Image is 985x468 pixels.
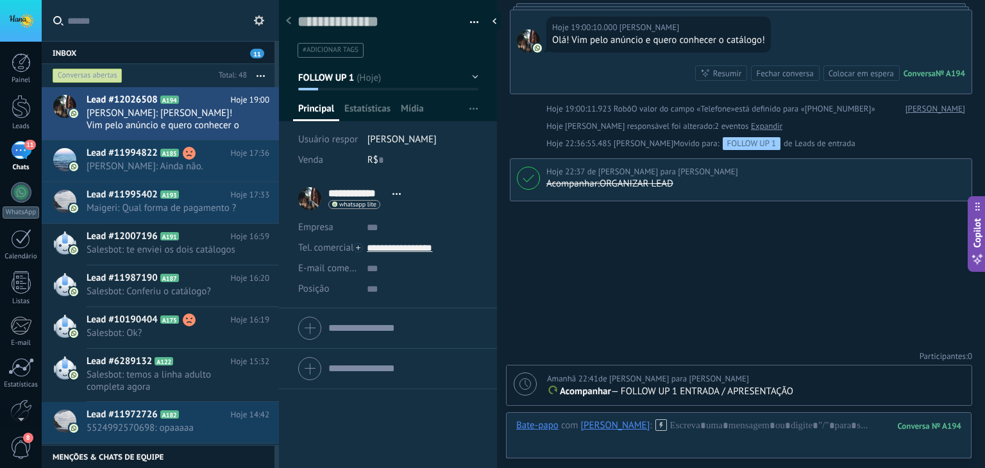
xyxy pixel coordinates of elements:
div: de Leads de entrada [673,137,855,150]
span: está definido para «[PHONE_NUMBER]» [735,103,875,115]
span: Lead #11987190 [87,272,158,285]
span: #adicionar tags [303,46,358,54]
span: Estatísticas [344,103,391,121]
img: com.amocrm.amocrmwa.svg [69,109,78,118]
div: de [PERSON_NAME] para [PERSON_NAME] [546,165,738,178]
div: de [PERSON_NAME] para [PERSON_NAME] [547,372,749,385]
div: Hoje 22:37 [546,165,587,178]
a: Lead #11995402 A193 Hoje 17:33 Maigeri: Qual forma de pagamento ? [42,182,279,223]
div: Estatísticas [3,381,40,389]
img: com.amocrm.amocrmwa.svg [69,329,78,338]
span: Lead #11972726 [87,408,158,421]
span: Mira Almeida [619,21,679,34]
div: 194 [898,421,961,431]
span: [PERSON_NAME]: Ainda não. [87,160,245,172]
span: : [650,419,652,432]
span: Movido para: [673,137,719,150]
span: Lead #10190404 [87,313,158,326]
div: Total: 48 [214,69,247,82]
img: com.amocrm.amocrmwa.svg [69,371,78,380]
span: 5524992570698: opaaaaa [87,422,245,434]
span: A191 [160,232,179,240]
span: Hoje 14:42 [231,408,269,421]
div: № A194 [936,68,965,79]
span: Lead #6289132 [87,355,152,368]
div: Hoje [546,120,565,133]
span: Usuário responsável [298,133,381,146]
span: A193 [160,190,179,199]
div: Chats [3,163,40,172]
a: Lead #12007196 A191 Hoje 16:59 Salesbot: te enviei os dois catálogos [42,224,279,265]
span: E-mail comercial [298,262,367,274]
div: Hoje 22:36:55.485 [546,137,614,150]
span: Tel. comercial [298,242,353,254]
div: Mira Almeida [581,419,650,431]
span: A182 [160,410,179,419]
div: Conversa [904,68,936,79]
span: [PERSON_NAME] [367,133,437,146]
div: Usuário responsável [298,130,358,150]
span: Lead #11994822 [87,147,158,160]
div: [PERSON_NAME] responsável foi alterado: [546,120,782,133]
a: Lead #11972726 A182 Hoje 14:42 5524992570698: opaaaaa [42,402,279,443]
div: Resumir [713,67,742,79]
div: Venda [298,150,358,171]
img: com.amocrm.amocrmwa.svg [69,204,78,213]
div: Menções & Chats de equipe [42,445,274,468]
p: — FOLLOW UP 1 ENTRADA / APRESENTAÇÃO [547,385,964,398]
div: ocultar [488,12,501,31]
span: Salesbot: Ok? [87,327,245,339]
img: com.amocrm.amocrmwa.svg [69,287,78,296]
div: Acompanhar: [546,178,600,190]
span: A187 [160,274,179,282]
span: Principal [298,103,334,121]
span: Salesbot: temos a linha adulto completa agora [87,369,245,393]
div: Empresa [298,217,357,238]
span: Lead #12026508 [87,94,158,106]
span: Mira Almeida [517,29,540,53]
div: FOLLOW UP 1 [723,137,781,150]
a: Participantes:0 [920,351,972,362]
span: Hoje 17:36 [231,147,269,160]
div: Hoje 19:00:10.000 [552,21,619,34]
span: 2 eventos [714,120,748,133]
div: Olá! Vim pelo anúncio e quero conhecer o catálogo! [552,34,765,47]
span: 8 [23,433,33,443]
div: WhatsApp [3,206,39,219]
span: Lead #12007196 [87,230,158,243]
span: A122 [155,357,173,365]
span: Maigeri: Qual forma de pagamento ? [87,202,245,214]
span: com [561,419,578,432]
img: com.amocrm.amocrmwa.svg [69,424,78,433]
a: Lead #12026508 A194 Hoje 19:00 [PERSON_NAME]: [PERSON_NAME]! Vim pelo anúncio e quero conhecer o ... [42,87,279,140]
span: Hoje 16:19 [231,313,269,326]
span: Hoje 19:00 [231,94,269,106]
a: Lead #6289132 A122 Hoje 15:32 Salesbot: temos a linha adulto completa agora [42,349,279,401]
a: Expandir [751,120,782,133]
div: Painel [3,76,40,85]
img: com.amocrm.amocrmwa.svg [533,44,542,53]
span: Venda [298,154,323,166]
span: Hoje 16:59 [231,230,269,243]
div: Inbox [42,41,274,64]
div: Hoje 19:00:11.923 [546,103,614,115]
div: Posição [298,279,357,299]
a: [PERSON_NAME] [905,103,965,115]
div: E-mail [3,339,40,347]
span: Robô [614,103,632,114]
div: Calendário [3,253,40,261]
span: A185 [160,149,179,157]
img: com.amocrm.amocrmwa.svg [69,246,78,255]
div: Listas [3,297,40,306]
span: A194 [160,96,179,104]
span: 0 [968,351,972,362]
div: Colocar em espera [829,67,894,79]
img: com.amocrm.amocrmwa.svg [69,162,78,171]
span: Posição [298,284,329,294]
div: Conversas abertas [53,68,122,83]
span: Lucas Hana rio [614,138,673,149]
a: Lead #11987190 A187 Hoje 16:20 Salesbot: Conferiu o catálogo? [42,265,279,306]
span: Hoje 15:32 [231,355,269,368]
span: Acompanhar [560,385,611,397]
span: Hoje 17:33 [231,188,269,201]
